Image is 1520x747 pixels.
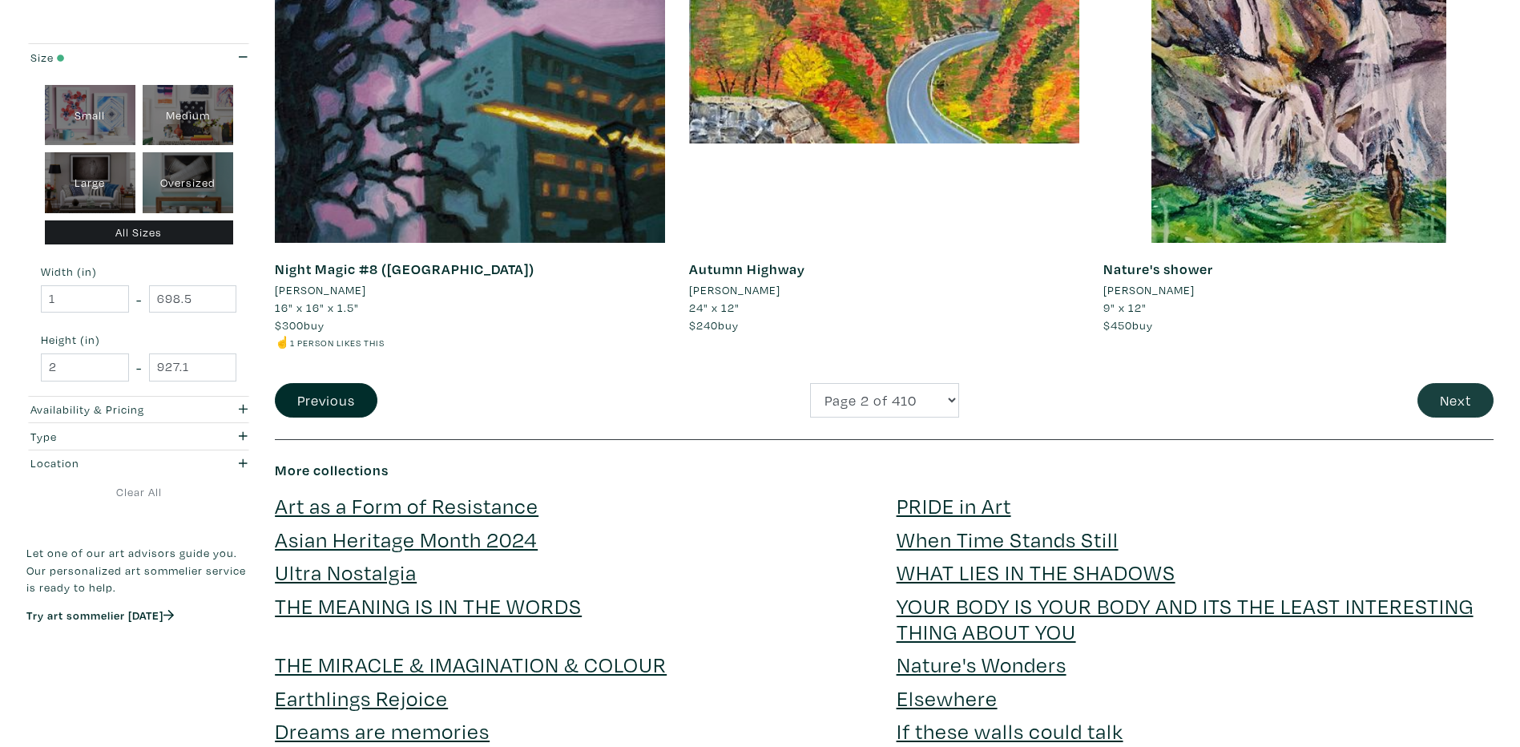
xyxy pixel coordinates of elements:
[26,640,251,673] iframe: Customer reviews powered by Trustpilot
[275,684,448,712] a: Earthlings Rejoice
[26,397,251,423] button: Availability & Pricing
[275,300,359,315] span: 16" x 16" x 1.5"
[1417,383,1494,418] button: Next
[1103,281,1195,299] li: [PERSON_NAME]
[290,337,385,349] small: 1 person likes this
[275,525,538,553] a: Asian Heritage Month 2024
[897,650,1066,678] a: Nature's Wonders
[26,423,251,450] button: Type
[1103,300,1147,315] span: 9" x 12"
[275,383,377,418] button: Previous
[45,152,135,213] div: Large
[136,289,142,310] span: -
[26,608,174,623] a: Try art sommelier [DATE]
[26,44,251,71] button: Size
[143,85,233,146] div: Medium
[30,49,187,67] div: Size
[275,462,1494,479] h6: More collections
[689,300,740,315] span: 24" x 12"
[41,266,236,277] small: Width (in)
[897,717,1123,745] a: If these walls could talk
[136,357,142,378] span: -
[897,491,1011,519] a: PRIDE in Art
[30,454,187,472] div: Location
[1103,281,1494,299] a: [PERSON_NAME]
[275,281,366,299] li: [PERSON_NAME]
[275,260,534,278] a: Night Magic #8 ([GEOGRAPHIC_DATA])
[41,334,236,345] small: Height (in)
[1103,317,1132,333] span: $450
[689,317,739,333] span: buy
[897,684,998,712] a: Elsewhere
[275,317,304,333] span: $300
[45,85,135,146] div: Small
[275,281,665,299] a: [PERSON_NAME]
[897,592,1474,645] a: YOUR BODY IS YOUR BODY AND ITS THE LEAST INTERESTING THING ABOUT YOU
[275,333,665,351] li: ☝️
[30,428,187,446] div: Type
[26,483,251,501] a: Clear All
[143,152,233,213] div: Oversized
[275,558,417,586] a: Ultra Nostalgia
[1103,260,1213,278] a: Nature's shower
[689,281,780,299] li: [PERSON_NAME]
[689,281,1079,299] a: [PERSON_NAME]
[897,558,1175,586] a: WHAT LIES IN THE SHADOWS
[275,491,538,519] a: Art as a Form of Resistance
[275,592,582,620] a: THE MEANING IS IN THE WORDS
[275,317,325,333] span: buy
[26,450,251,477] button: Location
[30,401,187,418] div: Availability & Pricing
[275,650,667,678] a: THE MIRACLE & IMAGINATION & COLOUR
[897,525,1119,553] a: When Time Stands Still
[275,717,490,745] a: Dreams are memories
[45,220,233,245] div: All Sizes
[1103,317,1153,333] span: buy
[689,317,718,333] span: $240
[689,260,805,278] a: Autumn Highway
[26,544,251,596] p: Let one of our art advisors guide you. Our personalized art sommelier service is ready to help.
